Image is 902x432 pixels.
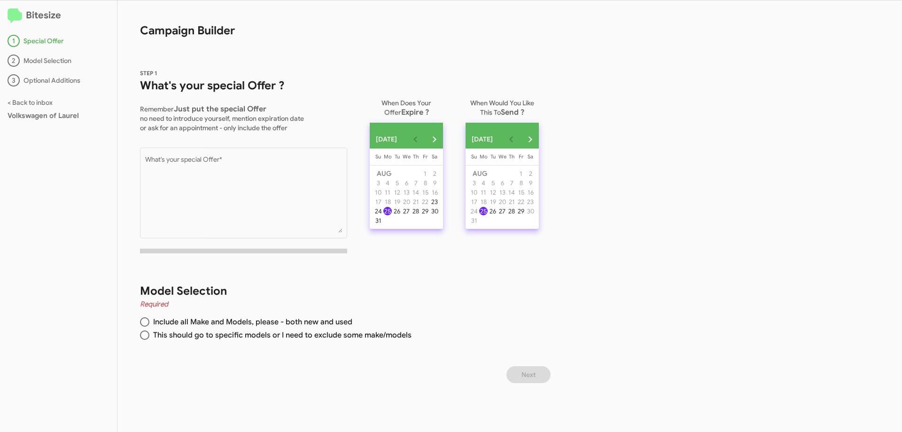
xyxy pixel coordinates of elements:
[412,207,420,215] div: 28
[373,197,383,206] button: August 17, 2025
[507,179,516,187] div: 7
[526,179,535,187] div: 9
[420,188,430,197] button: August 15, 2025
[489,197,497,206] div: 19
[8,55,109,67] div: Model Selection
[373,206,383,216] button: August 24, 2025
[421,188,429,196] div: 15
[498,179,506,187] div: 6
[430,169,439,178] button: August 2, 2025
[140,101,347,133] p: Remember no need to introduce yourself, mention expiration date or ask for an appointment - only ...
[411,178,420,188] button: August 7, 2025
[392,188,402,197] button: August 12, 2025
[8,8,109,24] h2: Bitesize
[383,207,392,215] div: 25
[413,153,419,160] span: Th
[507,188,516,196] div: 14
[411,197,420,206] button: August 21, 2025
[480,153,488,160] span: Mo
[374,188,382,196] div: 10
[517,207,525,215] div: 29
[8,74,109,86] div: Optional Additions
[471,153,477,160] span: Su
[420,206,430,216] button: August 29, 2025
[507,178,516,188] button: August 7, 2025
[466,94,539,117] p: When Would You Like This To
[488,197,498,206] button: August 19, 2025
[521,130,539,149] button: Next month
[402,179,411,187] div: 6
[383,197,392,206] div: 18
[430,178,439,188] button: August 9, 2025
[488,178,498,188] button: August 5, 2025
[498,188,507,197] button: August 13, 2025
[430,207,439,215] div: 30
[498,206,507,216] button: August 27, 2025
[517,179,525,187] div: 8
[8,111,109,120] div: Volkswagen of Laurel
[374,179,382,187] div: 3
[373,169,420,178] td: AUG
[370,94,443,117] p: When Does Your Offer
[140,283,532,298] h1: Model Selection
[470,179,478,187] div: 3
[421,169,429,178] div: 1
[488,206,498,216] button: August 26, 2025
[174,104,266,114] span: Just put the special Offer
[498,153,506,160] span: We
[507,188,516,197] button: August 14, 2025
[509,153,514,160] span: Th
[479,197,488,206] button: August 18, 2025
[490,153,496,160] span: Tu
[393,179,401,187] div: 5
[432,153,437,160] span: Sa
[430,197,439,206] div: 23
[392,206,402,216] button: August 26, 2025
[501,108,524,117] span: Send ?
[392,178,402,188] button: August 5, 2025
[117,0,554,38] h1: Campaign Builder
[470,188,478,196] div: 10
[526,178,535,188] button: August 9, 2025
[507,197,516,206] div: 21
[373,216,383,225] button: August 31, 2025
[489,179,497,187] div: 5
[375,153,381,160] span: Su
[401,108,429,117] span: Expire ?
[526,169,535,178] button: August 2, 2025
[425,130,443,149] button: Next month
[384,153,392,160] span: Mo
[519,153,523,160] span: Fr
[469,169,516,178] td: AUG
[516,169,526,178] button: August 1, 2025
[423,153,428,160] span: Fr
[383,188,392,196] div: 11
[383,206,392,216] button: August 25, 2025
[526,197,535,206] button: August 23, 2025
[369,130,406,149] button: Choose month and year
[140,298,532,310] h4: Required
[430,206,439,216] button: August 30, 2025
[421,197,429,206] div: 22
[373,188,383,197] button: August 10, 2025
[411,188,420,197] button: August 14, 2025
[526,188,535,196] div: 16
[403,153,411,160] span: We
[402,197,411,206] div: 20
[383,179,392,187] div: 4
[374,216,382,225] div: 31
[469,206,479,216] button: August 24, 2025
[479,206,488,216] button: August 25, 2025
[507,207,516,215] div: 28
[421,207,429,215] div: 29
[516,188,526,197] button: August 15, 2025
[470,216,478,225] div: 31
[526,169,535,178] div: 2
[507,206,516,216] button: August 28, 2025
[479,207,488,215] div: 25
[402,207,411,215] div: 27
[489,207,497,215] div: 26
[420,178,430,188] button: August 8, 2025
[8,35,20,47] div: 1
[502,130,521,149] button: Previous month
